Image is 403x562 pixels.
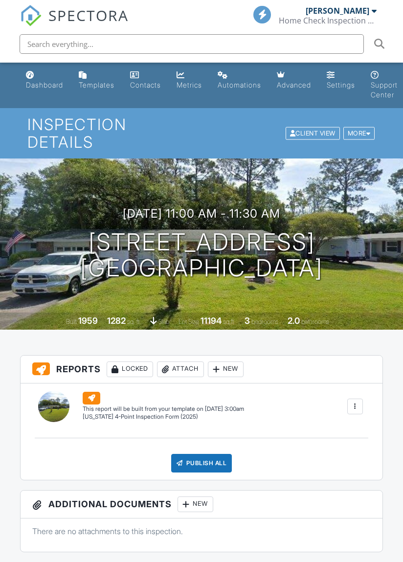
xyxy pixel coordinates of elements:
[214,67,265,94] a: Automations (Basic)
[80,229,323,281] h1: [STREET_ADDRESS] [GEOGRAPHIC_DATA]
[158,318,169,325] span: slab
[301,318,329,325] span: bathrooms
[218,81,261,89] div: Automations
[277,81,311,89] div: Advanced
[201,315,222,326] div: 11194
[279,16,377,25] div: Home Check Inspection Services
[288,315,300,326] div: 2.0
[327,81,355,89] div: Settings
[32,526,371,537] p: There are no attachments to this inspection.
[157,361,204,377] div: Attach
[20,34,364,54] input: Search everything...
[245,315,250,326] div: 3
[107,315,126,326] div: 1282
[208,361,244,377] div: New
[306,6,369,16] div: [PERSON_NAME]
[83,405,244,413] div: This report will be built from your template on [DATE] 3:00am
[343,127,375,140] div: More
[107,361,153,377] div: Locked
[286,127,340,140] div: Client View
[78,315,98,326] div: 1959
[285,129,342,136] a: Client View
[21,491,382,518] h3: Additional Documents
[273,67,315,94] a: Advanced
[27,116,376,150] h1: Inspection Details
[26,81,63,89] div: Dashboard
[79,81,114,89] div: Templates
[20,5,42,26] img: The Best Home Inspection Software - Spectora
[22,67,67,94] a: Dashboard
[123,207,280,220] h3: [DATE] 11:00 am - 11:30 am
[177,81,202,89] div: Metrics
[66,318,77,325] span: Built
[179,318,199,325] span: Lot Size
[223,318,235,325] span: sq.ft.
[21,356,382,383] h3: Reports
[83,413,244,421] div: [US_STATE] 4-Point Inspection Form (2025)
[171,454,232,472] div: Publish All
[367,67,402,104] a: Support Center
[126,67,165,94] a: Contacts
[127,318,141,325] span: sq. ft.
[20,13,129,34] a: SPECTORA
[251,318,278,325] span: bedrooms
[173,67,206,94] a: Metrics
[178,496,213,512] div: New
[323,67,359,94] a: Settings
[130,81,161,89] div: Contacts
[75,67,118,94] a: Templates
[48,5,129,25] span: SPECTORA
[371,81,398,99] div: Support Center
